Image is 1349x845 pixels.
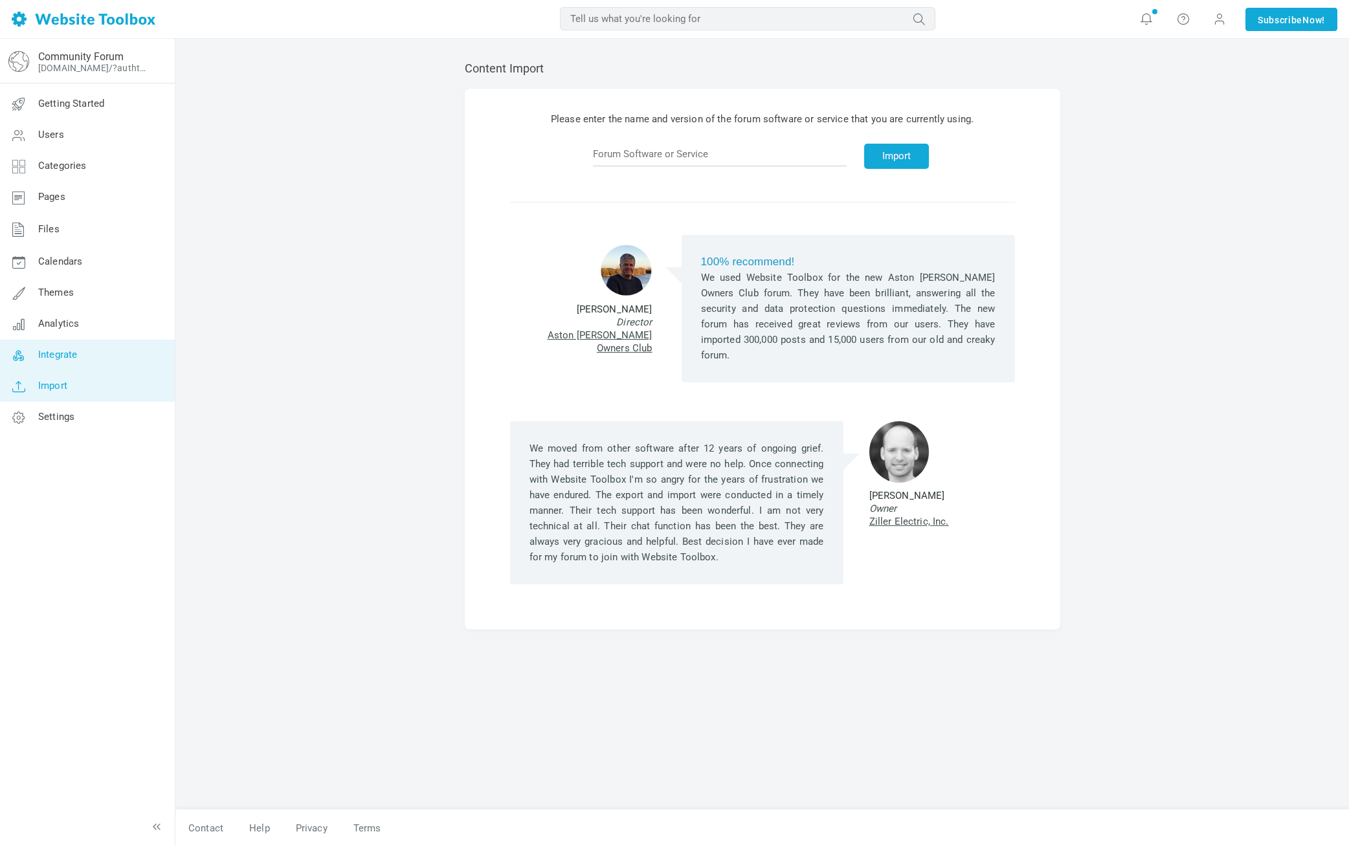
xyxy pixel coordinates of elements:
[465,61,1060,76] h2: Content Import
[548,329,652,354] a: Aston [PERSON_NAME] Owners Club
[38,380,67,391] span: Import
[593,142,847,166] input: Forum Software or Service
[8,51,29,72] img: globe-icon.png
[283,817,340,840] a: Privacy
[616,316,652,328] i: Director
[38,63,151,73] a: [DOMAIN_NAME]/?authtoken=8b8188fb62348e9be124d773d4b8c417&rememberMe=1
[38,98,104,109] span: Getting Started
[530,441,824,565] p: We moved from other software after 12 years of ongoing grief. They had terrible tech support and ...
[864,144,929,169] button: Import
[869,516,949,527] a: Ziller Electric, Inc.
[701,270,996,363] p: We used Website Toolbox for the new Aston [PERSON_NAME] Owners Club forum. They have been brillia...
[38,191,65,203] span: Pages
[577,303,652,316] span: [PERSON_NAME]
[491,111,1034,127] p: Please enter the name and version of the forum software or service that you are currently using.
[38,411,74,422] span: Settings
[1245,8,1337,31] a: SubscribeNow!
[560,7,935,30] input: Tell us what you're looking for
[38,160,87,171] span: Categories
[38,256,82,267] span: Calendars
[1302,13,1325,27] span: Now!
[869,503,897,514] i: Owner
[38,318,79,329] span: Analytics
[236,817,283,840] a: Help
[38,223,60,235] span: Files
[38,349,77,360] span: Integrate
[38,50,124,63] a: Community Forum
[701,254,996,270] h6: 100% recommend!
[38,287,74,298] span: Themes
[38,129,64,140] span: Users
[869,489,945,502] span: [PERSON_NAME]
[340,817,381,840] a: Terms
[175,817,236,840] a: Contact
